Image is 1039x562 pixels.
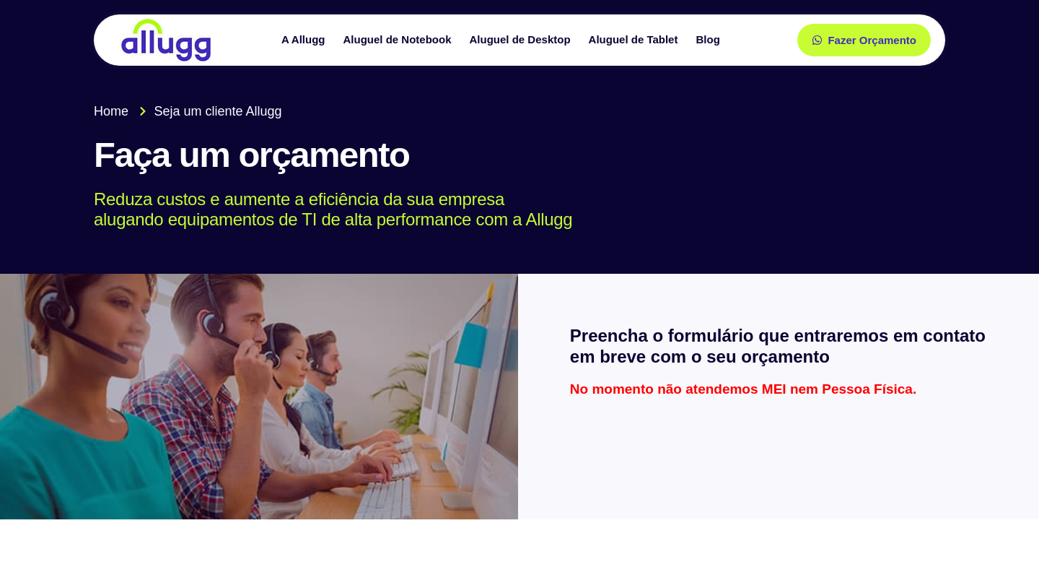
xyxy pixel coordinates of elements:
span: Fazer Orçamento [828,35,916,46]
img: locação de TI é Allugg [119,18,213,62]
a: Fazer Orçamento [797,24,931,56]
h2: Preencha o formulário que entraremos em contato em breve com o seu orçamento [570,326,986,368]
a: Aluguel de Notebook [336,27,462,53]
span: Seja um cliente Allugg [151,102,282,121]
a: A Allugg [274,27,336,53]
p: Reduza custos e aumente a eficiência da sua empresa alugando equipamentos de TI de alta performan... [94,189,924,231]
a: Blog [688,27,730,53]
p: No momento não atendemos MEI nem Pessoa Física. [570,382,986,396]
a: Aluguel de Desktop [462,27,582,53]
a: Aluguel de Tablet [582,27,689,53]
span: Home [94,102,128,121]
h1: Faça um orçamento [94,136,945,175]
